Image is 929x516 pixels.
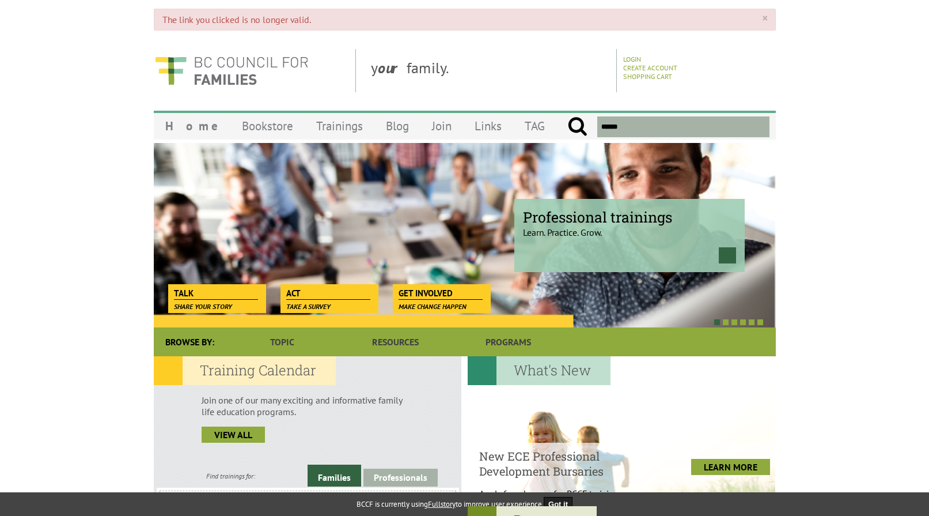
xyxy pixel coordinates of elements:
[174,287,259,300] span: Talk
[452,327,564,356] a: Programs
[339,327,452,356] a: Resources
[468,356,611,385] h2: What's New
[202,394,414,417] p: Join one of our many exciting and informative family life education programs.
[399,287,483,300] span: Get Involved
[226,327,339,356] a: Topic
[154,356,336,385] h2: Training Calendar
[479,449,651,479] h4: New ECE Professional Development Bursaries
[513,112,556,140] a: TAG
[623,63,677,72] a: Create Account
[305,112,374,140] a: Trainings
[463,112,513,140] a: Links
[374,112,420,140] a: Blog
[363,469,438,487] a: Professionals
[428,499,456,509] a: Fullstory
[154,472,308,480] div: Find trainings for:
[168,284,264,300] a: Talk Share your story
[308,465,361,487] a: Families
[286,287,371,300] span: Act
[154,9,776,31] div: The link you clicked is no longer valid.
[623,55,641,63] a: Login
[479,488,651,511] p: Apply for a bursary for BCCF trainings West...
[523,217,736,238] p: Learn. Practice. Grow.
[286,302,331,311] span: Take a survey
[154,327,226,356] div: Browse By:
[230,112,305,140] a: Bookstore
[523,208,736,227] span: Professional trainings
[544,497,572,511] button: Got it
[420,112,463,140] a: Join
[623,72,672,81] a: Shopping Cart
[174,302,232,311] span: Share your story
[762,13,767,24] a: ×
[154,112,230,140] a: Home
[567,116,587,137] input: Submit
[399,302,467,311] span: Make change happen
[202,427,265,443] a: view all
[362,49,617,92] div: y family.
[393,284,489,300] a: Get Involved Make change happen
[154,49,309,92] img: BC Council for FAMILIES
[378,58,407,77] strong: our
[280,284,377,300] a: Act Take a survey
[691,459,770,475] a: LEARN MORE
